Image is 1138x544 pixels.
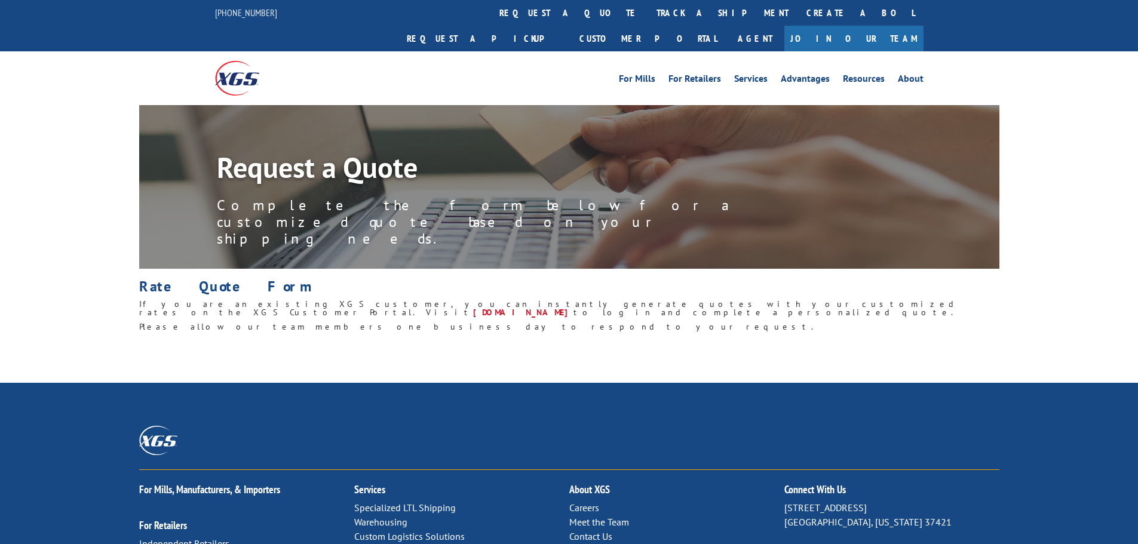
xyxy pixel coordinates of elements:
a: Advantages [781,74,830,87]
a: Specialized LTL Shipping [354,502,456,514]
a: For Mills [619,74,655,87]
a: About XGS [569,482,610,496]
h1: Request a Quote [217,153,754,188]
span: to log in and complete a personalized quote. [573,307,956,318]
a: Request a pickup [398,26,570,51]
a: Custom Logistics Solutions [354,530,465,542]
a: [PHONE_NUMBER] [215,7,277,19]
p: [STREET_ADDRESS] [GEOGRAPHIC_DATA], [US_STATE] 37421 [784,501,999,530]
a: Services [734,74,768,87]
a: Warehousing [354,516,407,528]
a: For Mills, Manufacturers, & Importers [139,482,280,496]
h6: Please allow our team members one business day to respond to your request. [139,322,999,337]
a: About [898,74,924,87]
h1: Rate Quote Form [139,279,999,300]
a: Services [354,482,385,496]
p: Complete the form below for a customized quote based on your shipping needs. [217,197,754,247]
a: Resources [843,74,885,87]
a: Join Our Team [784,26,924,51]
span: If you are an existing XGS customer, you can instantly generate quotes with your customized rates... [139,299,958,318]
h2: Connect With Us [784,484,999,501]
a: Customer Portal [570,26,726,51]
a: Meet the Team [569,516,629,528]
a: For Retailers [668,74,721,87]
a: Careers [569,502,599,514]
a: For Retailers [139,518,187,532]
img: XGS_Logos_ALL_2024_All_White [139,426,177,455]
a: [DOMAIN_NAME] [473,307,573,318]
a: Agent [726,26,784,51]
a: Contact Us [569,530,612,542]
